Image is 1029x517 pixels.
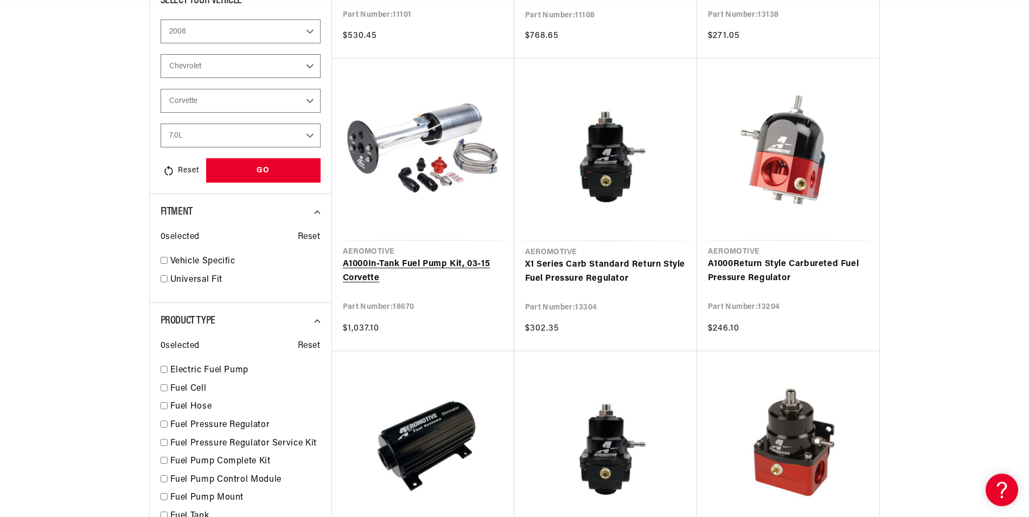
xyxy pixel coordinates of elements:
span: Fitment [161,206,193,217]
a: Electric Fuel Pump [170,364,321,378]
a: Fuel Pump Control Module [170,473,321,487]
a: Vehicle Specific [170,255,321,269]
a: A1000In-Tank Fuel Pump Kit, 03-15 Corvette [343,257,503,285]
span: Reset [298,230,321,244]
span: Reset [298,339,321,353]
a: Fuel Cell [170,382,321,396]
a: Universal Fit [170,273,321,287]
div: GO [206,158,321,183]
select: Model [161,89,321,113]
a: Fuel Pump Complete Kit [170,455,321,469]
a: Fuel Hose [170,400,321,414]
select: Engine [161,124,321,147]
select: Make [161,54,321,78]
span: 0 selected [161,339,200,353]
a: X1 Series Carb Standard Return Style Fuel Pressure Regulator [525,258,686,286]
div: Reset [161,158,201,183]
a: Fuel Pressure Regulator [170,418,321,432]
a: Fuel Pressure Regulator Service Kit [170,437,321,451]
span: 0 selected [161,230,200,244]
a: Fuel Pump Mount [170,491,321,505]
span: Product Type [161,315,215,326]
a: A1000Return Style Carbureted Fuel Pressure Regulator [708,257,868,285]
select: Year [161,20,321,43]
